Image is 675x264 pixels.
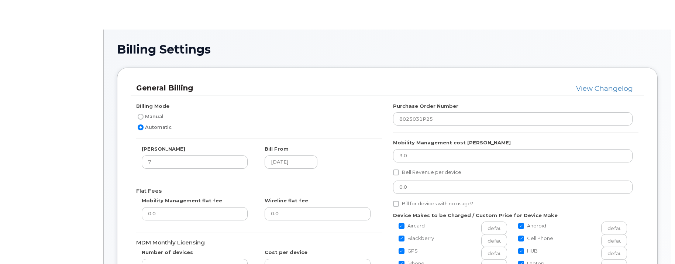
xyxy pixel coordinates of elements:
label: Automatic [136,123,172,132]
label: Aircard [399,222,425,230]
input: Bill for devices with no usage? [393,201,399,207]
input: Cell Phone [518,236,524,241]
label: Cost per device [265,249,307,256]
h4: MDM Monthly Licensing [136,240,382,246]
label: Blackberry [399,234,434,243]
label: Bill From [265,145,289,152]
input: Blackberry [481,234,507,247]
input: Bell Revenue per device [393,169,399,175]
a: View Changelog [576,84,633,93]
input: Blackberry [399,236,404,241]
label: [PERSON_NAME] [142,145,185,152]
input: Manual [138,114,144,120]
label: Manual [136,112,163,121]
input: Cell Phone [601,234,627,247]
input: GPS [481,247,507,260]
label: GPS [399,247,418,256]
input: Android [518,223,524,229]
input: GPS [399,248,404,254]
label: Cell Phone [518,234,553,243]
h4: Flat Fees [136,188,382,194]
input: Automatic [138,124,144,130]
input: Aircard [399,223,404,229]
h1: Billing Settings [117,43,658,56]
label: Billing Mode [136,103,169,110]
label: Mobility Management cost [PERSON_NAME] [393,139,511,146]
label: Mobility Management flat fee [142,197,222,204]
input: Android [601,222,627,235]
label: HUB [518,247,538,256]
label: Bill for devices with no usage? [393,199,473,208]
label: Android [518,222,546,230]
h3: General Billing [136,83,421,93]
input: HUB [601,247,627,260]
label: Bell Revenue per device [393,168,461,177]
label: Purchase Order Number [393,103,458,110]
label: Device Makes to be Charged / Custom Price for Device Make [393,212,558,219]
input: Aircard [481,222,507,235]
input: HUB [518,248,524,254]
label: Number of devices [142,249,193,256]
label: Wireline flat fee [265,197,308,204]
